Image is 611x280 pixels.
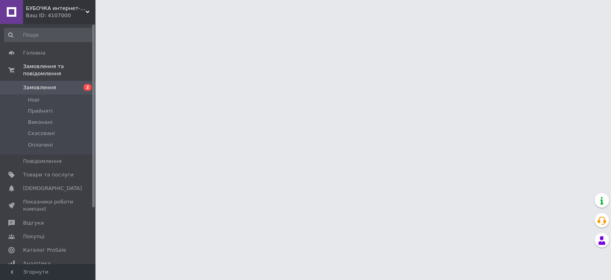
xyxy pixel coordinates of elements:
span: Головна [23,49,45,57]
span: Повідомлення [23,158,62,165]
span: Прийняті [28,108,53,115]
span: Замовлення та повідомлення [23,63,95,77]
span: Відгуки [23,219,44,227]
span: Нові [28,96,39,104]
span: Виконані [28,119,53,126]
span: Покупці [23,233,45,240]
span: БУБОЧКА интернет-магазин [26,5,86,12]
span: Аналітика [23,260,51,267]
span: Оплачені [28,141,53,149]
span: Каталог ProSale [23,247,66,254]
span: Показники роботи компанії [23,198,74,213]
span: [DEMOGRAPHIC_DATA] [23,185,82,192]
div: Ваш ID: 4107000 [26,12,95,19]
span: Скасовані [28,130,55,137]
span: Замовлення [23,84,56,91]
span: 2 [84,84,91,91]
span: Товари та послуги [23,171,74,178]
input: Пошук [4,28,94,42]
